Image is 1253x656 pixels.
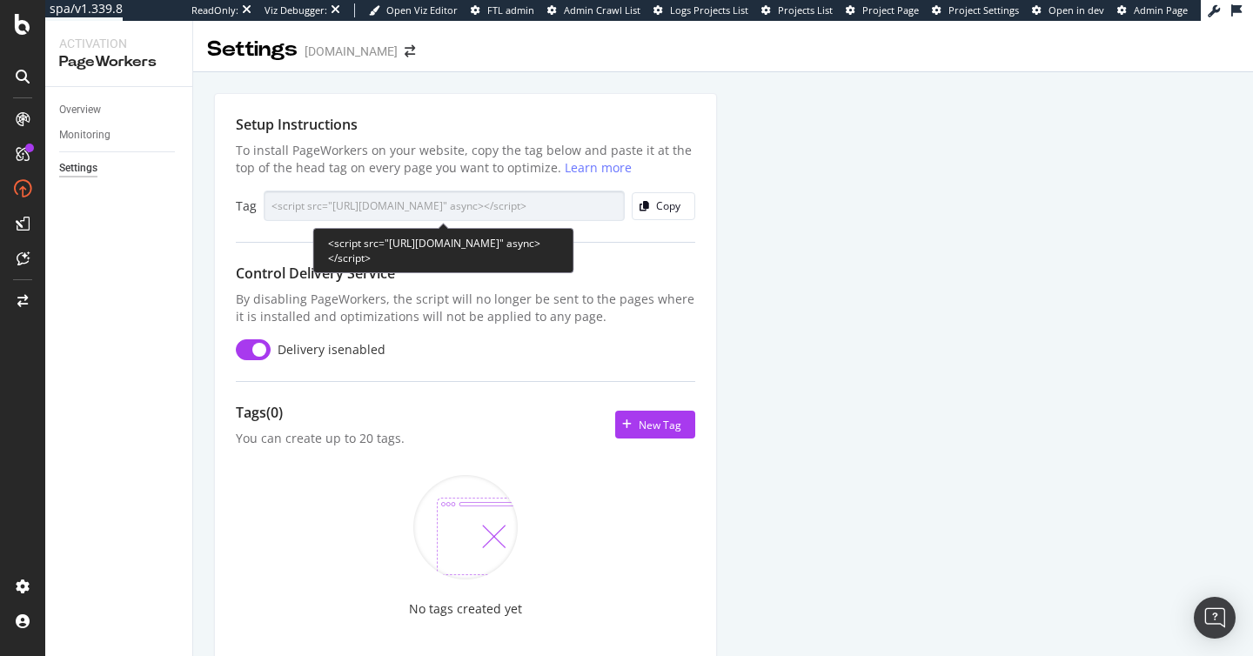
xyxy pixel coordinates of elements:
[653,3,748,17] a: Logs Projects List
[59,35,178,52] div: Activation
[305,43,398,60] div: [DOMAIN_NAME]
[405,45,415,57] div: arrow-right-arrow-left
[1049,3,1104,17] span: Open in dev
[59,52,178,72] div: PageWorkers
[59,101,101,119] div: Overview
[639,418,681,432] div: New Tag
[564,3,640,17] span: Admin Crawl List
[236,115,695,135] div: Setup Instructions
[369,3,458,17] a: Open Viz Editor
[413,475,518,579] img: D9gk-hiz.png
[236,403,405,423] div: Tags (0)
[236,430,405,447] div: You can create up to 20 tags.
[59,159,97,177] div: Settings
[632,192,695,220] button: Copy
[59,101,180,119] a: Overview
[846,3,919,17] a: Project Page
[547,3,640,17] a: Admin Crawl List
[386,3,458,17] span: Open Viz Editor
[778,3,833,17] span: Projects List
[761,3,833,17] a: Projects List
[409,600,522,618] div: No tags created yet
[1117,3,1188,17] a: Admin Page
[1032,3,1104,17] a: Open in dev
[1134,3,1188,17] span: Admin Page
[265,3,327,17] div: Viz Debugger:
[670,3,748,17] span: Logs Projects List
[615,411,695,438] button: New Tag
[207,35,298,64] div: Settings
[236,264,695,284] div: Control Delivery Service
[862,3,919,17] span: Project Page
[565,159,632,176] a: Learn more
[471,3,534,17] a: FTL admin
[932,3,1019,17] a: Project Settings
[313,228,574,273] div: <script src="[URL][DOMAIN_NAME]" async></script>
[948,3,1019,17] span: Project Settings
[236,197,257,215] div: Tag
[278,341,385,358] div: Delivery is enabled
[191,3,238,17] div: ReadOnly:
[1194,597,1236,639] div: Open Intercom Messenger
[59,159,180,177] a: Settings
[236,291,695,325] div: By disabling PageWorkers, the script will no longer be sent to the pages where it is installed an...
[656,198,680,213] div: Copy
[236,142,695,177] div: To install PageWorkers on your website, copy the tag below and paste it at the top of the head ta...
[59,126,111,144] div: Monitoring
[487,3,534,17] span: FTL admin
[59,126,180,144] a: Monitoring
